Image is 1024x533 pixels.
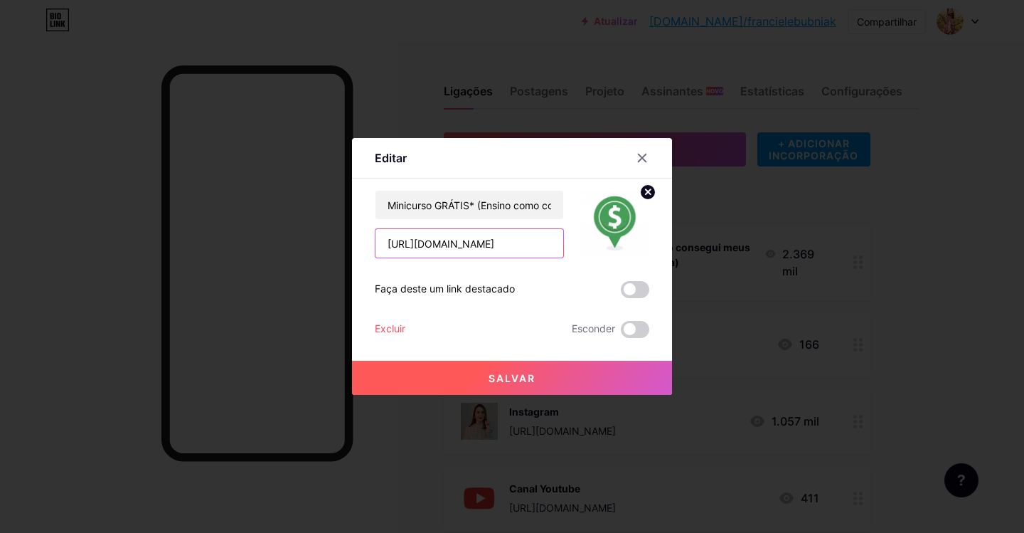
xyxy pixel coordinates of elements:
[352,361,672,395] button: Salvar
[375,283,515,295] font: Faça deste um link destacado
[572,322,615,334] font: Esconder
[375,229,563,258] input: URL
[375,191,563,219] input: Título
[581,190,649,258] img: link_miniatura
[375,322,405,334] font: Excluir
[375,151,407,165] font: Editar
[489,372,535,384] font: Salvar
